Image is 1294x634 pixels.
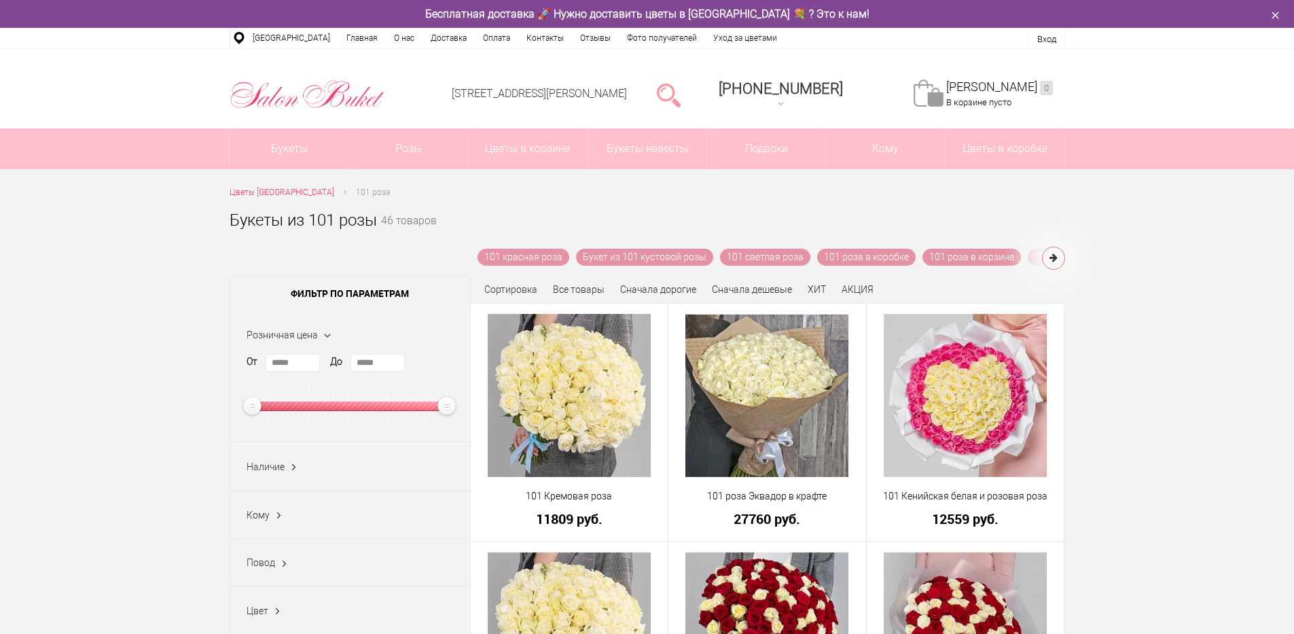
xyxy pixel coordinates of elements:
a: 101 роза в корзине [922,249,1021,266]
img: 101 Кенийская белая и розовая роза [884,314,1047,477]
img: 101 роза Эквадор в крафте [685,314,848,477]
span: Цвет [247,605,268,616]
a: АКЦИЯ [842,284,874,295]
a: Оплата [475,28,518,48]
span: Цветы [GEOGRAPHIC_DATA] [230,188,334,197]
a: Цветы в коробке [946,128,1064,169]
a: Все товары [553,284,605,295]
a: Букет из 101 кустовой розы [576,249,713,266]
a: Доставка [423,28,475,48]
a: [PHONE_NUMBER] [711,75,851,114]
img: Цветы Нижний Новгород [230,77,385,112]
label: От [247,355,257,369]
a: 101 роза сердце [1028,249,1113,266]
a: 101 роза в коробке [817,249,916,266]
a: О нас [386,28,423,48]
a: Сначала дорогие [620,284,696,295]
a: Сначала дешевые [712,284,792,295]
a: Цветы [GEOGRAPHIC_DATA] [230,186,334,200]
img: 101 Кремовая роза [488,314,651,477]
a: Отзывы [572,28,619,48]
span: Розничная цена [247,330,318,340]
ins: 0 [1040,81,1053,95]
a: Букеты невесты [588,128,706,169]
a: 101 Кенийская белая и розовая роза [876,489,1056,504]
a: Главная [338,28,386,48]
a: Фото получателей [619,28,705,48]
div: Бесплатная доставка 🚀 Нужно доставить цветы в [GEOGRAPHIC_DATA] 💐 ? Это к нам! [219,7,1075,21]
a: 101 красная роза [478,249,569,266]
a: 101 светлая роза [720,249,810,266]
span: Фильтр по параметрам [230,277,470,311]
a: [GEOGRAPHIC_DATA] [245,28,338,48]
span: Кому [247,510,270,521]
a: Подарки [707,128,826,169]
a: 27760 руб. [677,512,857,526]
span: Сортировка [484,284,537,295]
a: Контакты [518,28,572,48]
span: [PHONE_NUMBER] [719,80,843,97]
label: До [330,355,342,369]
span: Повод [247,557,275,568]
a: 101 Кремовая роза [480,489,660,504]
a: Розы [349,128,468,169]
a: 101 роза Эквадор в крафте [677,489,857,504]
span: В корзине пусто [946,97,1011,107]
a: Вход [1037,34,1056,44]
a: 12559 руб. [876,512,1056,526]
a: Букеты [230,128,349,169]
h1: Букеты из 101 розы [230,208,377,232]
span: 101 роза [356,188,390,197]
a: ХИТ [808,284,826,295]
a: Уход за цветами [705,28,785,48]
span: Наличие [247,461,285,472]
span: Кому [826,128,945,169]
small: 46 товаров [381,216,437,249]
a: [STREET_ADDRESS][PERSON_NAME] [452,87,627,100]
a: [PERSON_NAME] [946,80,1053,95]
a: Цветы в корзине [469,128,588,169]
a: 11809 руб. [480,512,660,526]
